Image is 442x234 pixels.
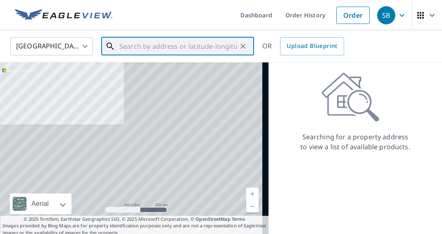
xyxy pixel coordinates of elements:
[195,216,230,222] a: OpenStreetMap
[24,216,245,223] span: © 2025 TomTom, Earthstar Geographics SIO, © 2025 Microsoft Corporation, ©
[246,200,259,213] a: Current Level 5, Zoom Out
[10,35,93,58] div: [GEOGRAPHIC_DATA]
[300,132,411,152] p: Searching for a property address to view a list of available products.
[119,35,237,58] input: Search by address or latitude-longitude
[15,9,112,21] img: EV Logo
[280,37,344,55] a: Upload Blueprint
[262,37,344,55] div: OR
[246,188,259,200] a: Current Level 5, Zoom In
[232,216,245,222] a: Terms
[287,41,337,51] span: Upload Blueprint
[336,7,370,24] a: Order
[29,193,51,214] div: Aerial
[377,6,395,24] div: SB
[10,193,71,214] div: Aerial
[237,41,249,52] button: Clear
